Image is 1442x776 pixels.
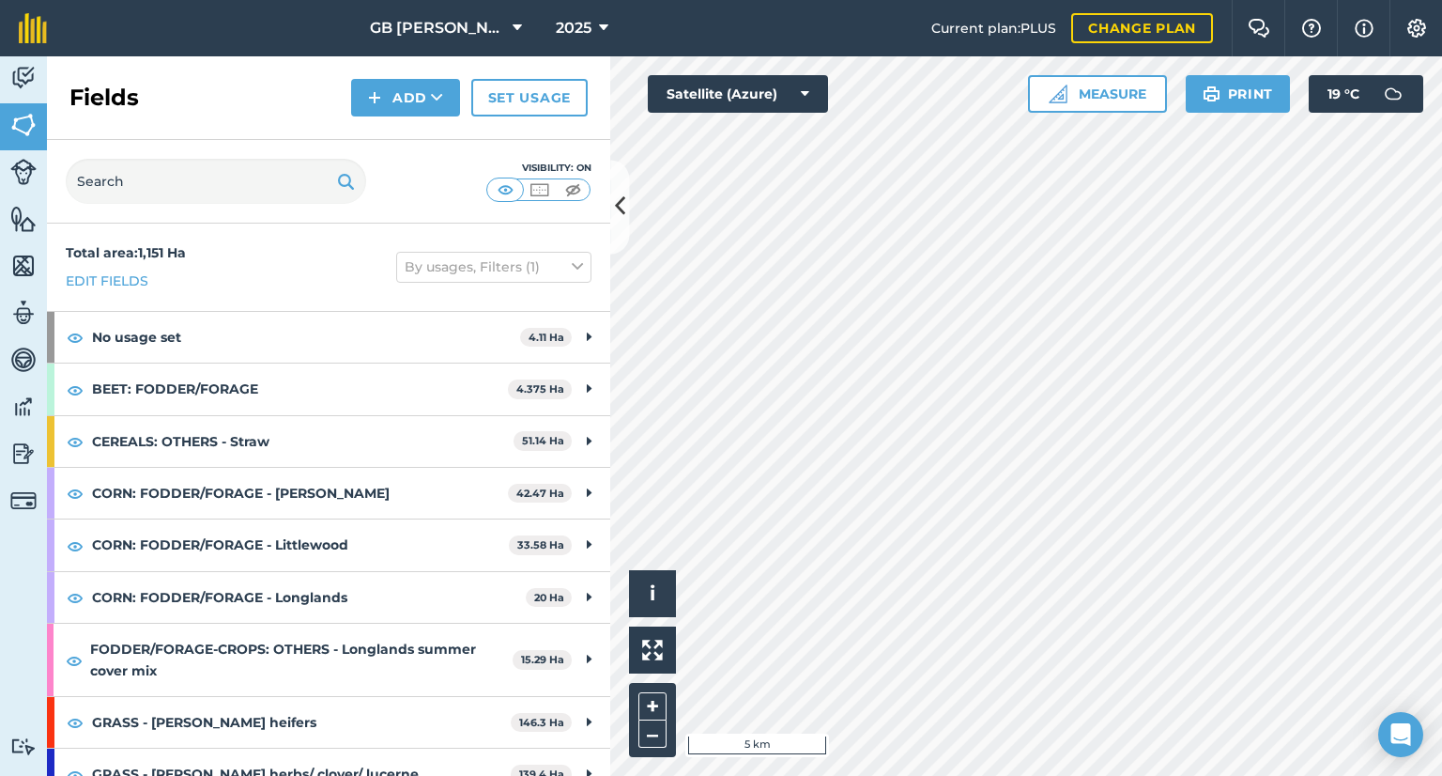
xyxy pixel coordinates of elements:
[92,312,520,363] strong: No usage set
[931,18,1056,39] span: Current plan : PLUS
[90,624,513,696] strong: FODDER/FORAGE-CROPS: OTHERS - Longlands summer cover mix
[47,572,610,623] div: CORN: FODDER/FORAGE - Longlands20 Ha
[638,692,667,721] button: +
[67,586,84,609] img: svg+xml;base64,PHN2ZyB4bWxucz0iaHR0cDovL3d3dy53My5vcmcvMjAwMC9zdmciIHdpZHRoPSIxOCIgaGVpZ2h0PSIyNC...
[648,75,828,113] button: Satellite (Azure)
[1355,17,1373,39] img: svg+xml;base64,PHN2ZyB4bWxucz0iaHR0cDovL3d3dy53My5vcmcvMjAwMC9zdmciIHdpZHRoPSIxNyIgaGVpZ2h0PSIxNy...
[521,653,564,666] strong: 15.29 Ha
[19,13,47,43] img: fieldmargin Logo
[1028,75,1167,113] button: Measure
[1405,19,1428,38] img: A cog icon
[67,430,84,453] img: svg+xml;base64,PHN2ZyB4bWxucz0iaHR0cDovL3d3dy53My5vcmcvMjAwMC9zdmciIHdpZHRoPSIxOCIgaGVpZ2h0PSIyNC...
[516,382,564,396] strong: 4.375 Ha
[47,520,610,570] div: CORN: FODDER/FORAGE - Littlewood33.58 Ha
[534,591,564,604] strong: 20 Ha
[519,716,564,729] strong: 146.3 Ha
[1203,83,1220,105] img: svg+xml;base64,PHN2ZyB4bWxucz0iaHR0cDovL3d3dy53My5vcmcvMjAwMC9zdmciIHdpZHRoPSIxOSIgaGVpZ2h0PSIyNC...
[92,572,526,623] strong: CORN: FODDER/FORAGE - Longlands
[638,721,667,748] button: –
[67,535,84,557] img: svg+xml;base64,PHN2ZyB4bWxucz0iaHR0cDovL3d3dy53My5vcmcvMjAwMC9zdmciIHdpZHRoPSIxOCIgaGVpZ2h0PSIyNC...
[69,83,139,113] h2: Fields
[1327,75,1359,113] span: 19 ° C
[10,737,37,755] img: svg+xml;base64,PD94bWwgdmVyc2lvbj0iMS4wIiBlbmNvZGluZz0idXRmLTgiPz4KPCEtLSBHZW5lcmF0b3I6IEFkb2JlIE...
[528,180,551,199] img: svg+xml;base64,PHN2ZyB4bWxucz0iaHR0cDovL3d3dy53My5vcmcvMjAwMC9zdmciIHdpZHRoPSI1MCIgaGVpZ2h0PSI0MC...
[47,468,610,519] div: CORN: FODDER/FORAGE - [PERSON_NAME]42.47 Ha
[67,482,84,504] img: svg+xml;base64,PHN2ZyB4bWxucz0iaHR0cDovL3d3dy53My5vcmcvMjAwMC9zdmciIHdpZHRoPSIxOCIgaGVpZ2h0PSIyNC...
[10,440,37,468] img: svg+xml;base64,PD94bWwgdmVyc2lvbj0iMS4wIiBlbmNvZGluZz0idXRmLTgiPz4KPCEtLSBHZW5lcmF0b3I6IEFkb2JlIE...
[10,111,37,139] img: svg+xml;base64,PHN2ZyB4bWxucz0iaHR0cDovL3d3dy53My5vcmcvMjAwMC9zdmciIHdpZHRoPSI1NiIgaGVpZ2h0PSI2MC...
[1248,19,1270,38] img: Two speech bubbles overlapping with the left bubble in the forefront
[529,331,564,344] strong: 4.11 Ha
[517,538,564,551] strong: 33.58 Ha
[1300,19,1323,38] img: A question mark icon
[494,180,517,199] img: svg+xml;base64,PHN2ZyB4bWxucz0iaHR0cDovL3d3dy53My5vcmcvMjAwMC9zdmciIHdpZHRoPSI1MCIgaGVpZ2h0PSI0MC...
[556,17,591,39] span: 2025
[561,180,585,199] img: svg+xml;base64,PHN2ZyB4bWxucz0iaHR0cDovL3d3dy53My5vcmcvMjAwMC9zdmciIHdpZHRoPSI1MCIgaGVpZ2h0PSI0MC...
[516,487,564,500] strong: 42.47 Ha
[471,79,588,116] a: Set usage
[650,582,655,605] span: i
[10,393,37,421] img: svg+xml;base64,PD94bWwgdmVyc2lvbj0iMS4wIiBlbmNvZGluZz0idXRmLTgiPz4KPCEtLSBHZW5lcmF0b3I6IEFkb2JlIE...
[486,161,591,176] div: Visibility: On
[66,159,366,204] input: Search
[92,697,511,748] strong: GRASS - [PERSON_NAME] heifers
[351,79,460,116] button: Add
[47,697,610,748] div: GRASS - [PERSON_NAME] heifers146.3 Ha
[1374,75,1412,113] img: svg+xml;base64,PD94bWwgdmVyc2lvbj0iMS4wIiBlbmNvZGluZz0idXRmLTgiPz4KPCEtLSBHZW5lcmF0b3I6IEFkb2JlIE...
[10,159,37,185] img: svg+xml;base64,PD94bWwgdmVyc2lvbj0iMS4wIiBlbmNvZGluZz0idXRmLTgiPz4KPCEtLSBHZW5lcmF0b3I6IEFkb2JlIE...
[10,252,37,280] img: svg+xml;base64,PHN2ZyB4bWxucz0iaHR0cDovL3d3dy53My5vcmcvMjAwMC9zdmciIHdpZHRoPSI1NiIgaGVpZ2h0PSI2MC...
[1186,75,1291,113] button: Print
[47,312,610,363] div: No usage set4.11 Ha
[368,86,381,109] img: svg+xml;base64,PHN2ZyB4bWxucz0iaHR0cDovL3d3dy53My5vcmcvMjAwMC9zdmciIHdpZHRoPSIxNCIgaGVpZ2h0PSIyNC...
[92,520,509,570] strong: CORN: FODDER/FORAGE - Littlewood
[10,346,37,374] img: svg+xml;base64,PD94bWwgdmVyc2lvbj0iMS4wIiBlbmNvZGluZz0idXRmLTgiPz4KPCEtLSBHZW5lcmF0b3I6IEFkb2JlIE...
[92,364,508,414] strong: BEET: FODDER/FORAGE
[66,649,83,672] img: svg+xml;base64,PHN2ZyB4bWxucz0iaHR0cDovL3d3dy53My5vcmcvMjAwMC9zdmciIHdpZHRoPSIxOCIgaGVpZ2h0PSIyNC...
[47,364,610,414] div: BEET: FODDER/FORAGE4.375 Ha
[10,488,37,514] img: svg+xml;base64,PD94bWwgdmVyc2lvbj0iMS4wIiBlbmNvZGluZz0idXRmLTgiPz4KPCEtLSBHZW5lcmF0b3I6IEFkb2JlIE...
[1309,75,1423,113] button: 19 °C
[337,170,355,193] img: svg+xml;base64,PHN2ZyB4bWxucz0iaHR0cDovL3d3dy53My5vcmcvMjAwMC9zdmciIHdpZHRoPSIxOSIgaGVpZ2h0PSIyNC...
[1049,85,1067,103] img: Ruler icon
[396,252,591,282] button: By usages, Filters (1)
[47,624,610,696] div: FODDER/FORAGE-CROPS: OTHERS - Longlands summer cover mix15.29 Ha
[1378,712,1423,757] div: Open Intercom Messenger
[10,299,37,327] img: svg+xml;base64,PD94bWwgdmVyc2lvbj0iMS4wIiBlbmNvZGluZz0idXRmLTgiPz4KPCEtLSBHZW5lcmF0b3I6IEFkb2JlIE...
[629,570,676,617] button: i
[92,416,514,467] strong: CEREALS: OTHERS - Straw
[10,205,37,233] img: svg+xml;base64,PHN2ZyB4bWxucz0iaHR0cDovL3d3dy53My5vcmcvMjAwMC9zdmciIHdpZHRoPSI1NiIgaGVpZ2h0PSI2MC...
[92,468,508,519] strong: CORN: FODDER/FORAGE - [PERSON_NAME]
[1071,13,1213,43] a: Change plan
[67,379,84,401] img: svg+xml;base64,PHN2ZyB4bWxucz0iaHR0cDovL3d3dy53My5vcmcvMjAwMC9zdmciIHdpZHRoPSIxOCIgaGVpZ2h0PSIyNC...
[10,64,37,92] img: svg+xml;base64,PD94bWwgdmVyc2lvbj0iMS4wIiBlbmNvZGluZz0idXRmLTgiPz4KPCEtLSBHZW5lcmF0b3I6IEFkb2JlIE...
[66,244,186,261] strong: Total area : 1,151 Ha
[642,640,663,660] img: Four arrows, one pointing top left, one top right, one bottom right and the last bottom left
[67,326,84,349] img: svg+xml;base64,PHN2ZyB4bWxucz0iaHR0cDovL3d3dy53My5vcmcvMjAwMC9zdmciIHdpZHRoPSIxOCIgaGVpZ2h0PSIyNC...
[67,711,84,734] img: svg+xml;base64,PHN2ZyB4bWxucz0iaHR0cDovL3d3dy53My5vcmcvMjAwMC9zdmciIHdpZHRoPSIxOCIgaGVpZ2h0PSIyNC...
[47,416,610,467] div: CEREALS: OTHERS - Straw51.14 Ha
[66,271,148,291] a: Edit fields
[370,17,505,39] span: GB [PERSON_NAME] Farms
[522,434,564,447] strong: 51.14 Ha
